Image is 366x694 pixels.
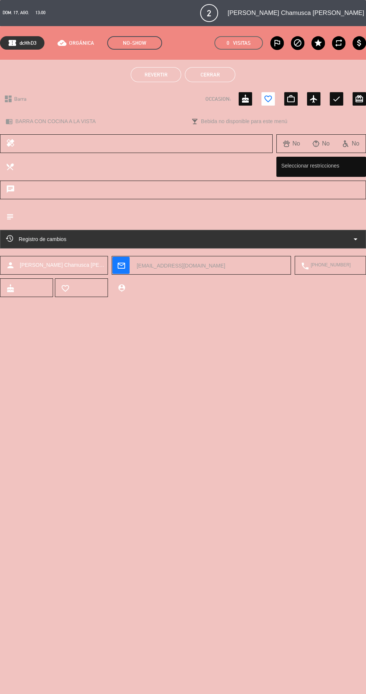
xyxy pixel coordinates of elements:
[20,261,108,269] span: [PERSON_NAME] Chamusca [PERSON_NAME]
[8,38,17,47] span: confirmation_number
[107,36,162,50] span: NO-SHOW
[35,9,46,16] span: 13:00
[6,235,66,244] span: Registro de cambios
[6,185,15,195] i: chat
[58,38,66,47] i: cloud_done
[293,38,302,47] i: block
[6,162,14,171] i: local_dining
[286,94,295,103] i: work_outline
[336,139,366,149] div: No
[131,67,181,82] button: Revertir
[4,94,13,103] i: dashboard
[6,212,14,221] i: subject
[117,284,125,292] i: person_pin
[6,138,15,149] i: healing
[306,139,336,149] div: No
[227,39,229,47] span: 0
[334,38,343,47] i: repeat
[3,9,29,16] span: dom. 17, ago.
[241,94,250,103] i: cake
[332,94,341,103] i: check
[309,94,318,103] i: airplanemode_active
[201,117,287,126] span: Bebida no disponible para este menú
[351,235,360,244] i: arrow_drop_down
[355,94,364,103] i: card_giftcard
[6,284,14,292] i: cake
[301,262,309,270] i: local_phone
[69,39,94,47] span: ORGÁNICA
[277,139,306,149] div: No
[19,39,37,47] span: dcHhD3
[355,38,364,47] i: attach_money
[200,4,218,22] span: 2
[185,67,235,82] button: Cerrar
[273,38,282,47] i: outlined_flag
[205,95,231,103] span: OCCASION:
[15,117,96,126] span: BARRA CON COCINA A LA VISTA
[227,8,364,18] span: [PERSON_NAME] Chamusca [PERSON_NAME]
[6,261,15,270] i: person
[233,39,251,47] em: Visitas
[117,261,125,269] i: mail_outline
[145,72,168,78] span: Revertir
[14,95,27,103] span: Barra
[191,118,198,125] i: local_bar
[314,38,323,47] i: star
[6,118,13,125] i: chrome_reader_mode
[264,94,273,103] i: favorite_border
[61,284,69,292] i: favorite_border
